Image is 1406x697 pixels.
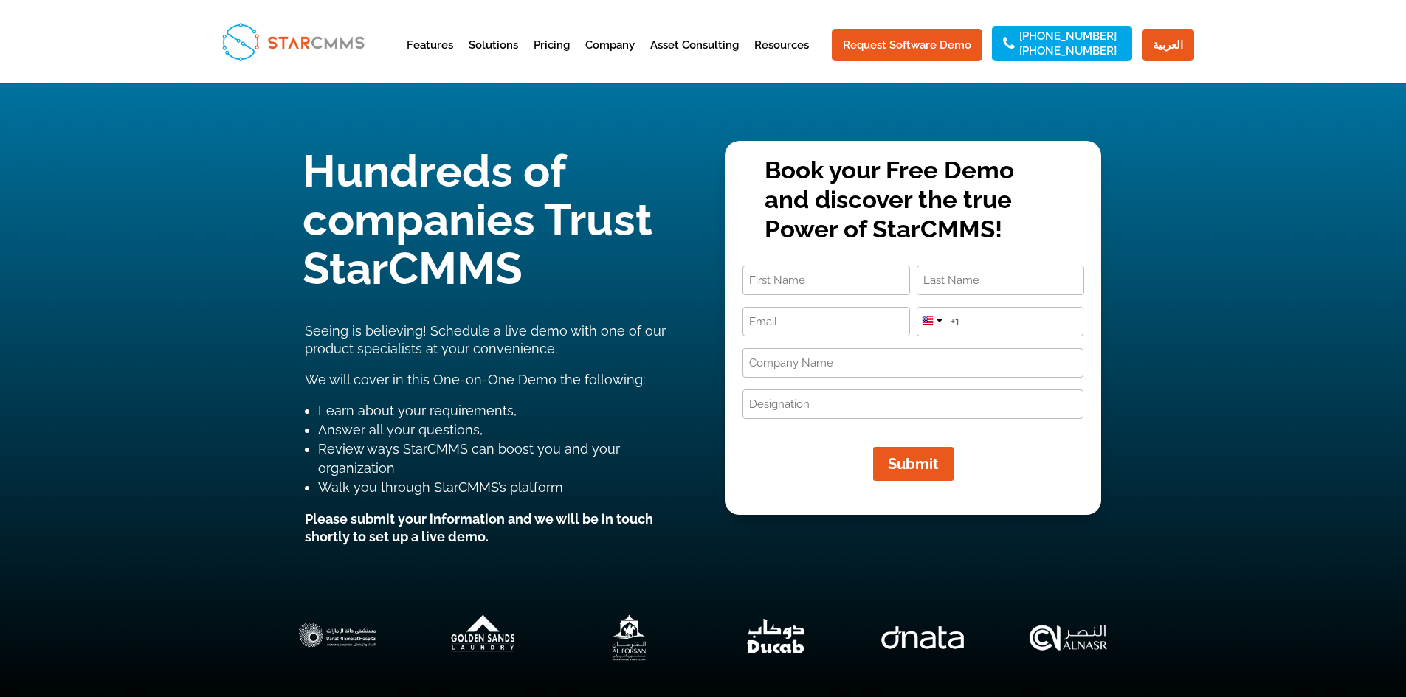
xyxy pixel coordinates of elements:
[857,605,988,670] img: dnata (1)
[303,147,681,300] h1: Hundreds of companies Trust StarCMMS
[742,307,910,336] input: Email
[710,605,841,670] img: Ducab (1)
[564,605,695,670] img: forsan
[873,447,954,481] button: Submit
[272,605,403,670] img: hospital (1)
[305,372,645,387] span: We will cover in this One-on-One Demo the following:
[917,307,1084,336] input: Phone Number
[765,156,1062,243] p: Book your Free Demo and discover the true Power of StarCMMS!
[305,323,666,356] span: Seeing is believing! Schedule a live demo with one of our product specialists at your convenience.
[564,605,695,670] div: 3 / 7
[1019,31,1117,41] a: [PHONE_NUMBER]
[742,266,910,295] input: First Name
[917,266,1084,295] input: Last Name
[857,605,988,670] div: 5 / 7
[305,511,653,544] strong: Please submit your information and we will be in touch shortly to set up a live demo.
[318,422,483,437] span: Answer all your questions,
[742,348,1083,378] input: Company Name
[318,441,620,476] span: Review ways StarCMMS can boost you and your organization
[318,403,517,418] span: Learn about your requirements,
[1142,29,1194,61] a: العربية
[1003,605,1134,670] div: 6 / 7
[710,605,841,670] div: 4 / 7
[888,455,939,473] span: Submit
[418,605,549,670] div: 2 / 7
[534,40,570,76] a: Pricing
[1019,46,1117,56] a: [PHONE_NUMBER]
[650,40,739,76] a: Asset Consulting
[585,40,635,76] a: Company
[407,40,453,76] a: Features
[418,605,549,670] img: 8 (1)
[742,389,1083,419] input: Designation
[469,40,518,76] a: Solutions
[832,29,982,61] a: Request Software Demo
[216,16,371,67] img: StarCMMS
[754,40,809,76] a: Resources
[318,479,563,495] span: Walk you through StarCMMS’s platform
[272,605,403,670] div: 1 / 7
[1003,605,1134,670] img: Al-Naser-cranes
